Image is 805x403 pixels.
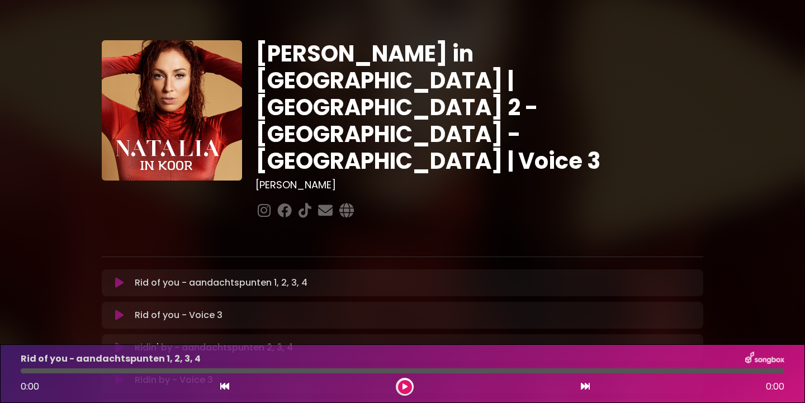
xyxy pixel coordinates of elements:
[21,380,39,393] span: 0:00
[135,276,307,290] p: Rid of you - aandachtspunten 1, 2, 3, 4
[745,352,784,366] img: songbox-logo-white.png
[21,352,201,366] p: Rid of you - aandachtspunten 1, 2, 3, 4
[255,40,703,174] h1: [PERSON_NAME] in [GEOGRAPHIC_DATA] | [GEOGRAPHIC_DATA] 2 - [GEOGRAPHIC_DATA] - [GEOGRAPHIC_DATA] ...
[255,179,703,191] h3: [PERSON_NAME]
[135,309,222,322] p: Rid of you - Voice 3
[102,40,242,181] img: YTVS25JmS9CLUqXqkEhs
[766,380,784,393] span: 0:00
[135,341,293,354] p: Ridin' by - aandachtspunten 2, 3, 4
